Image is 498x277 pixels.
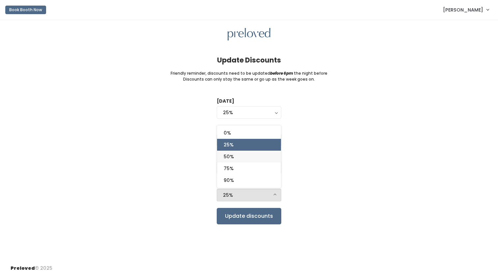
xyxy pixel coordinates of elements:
button: 25% [217,106,281,119]
span: 0% [224,129,231,137]
span: 90% [224,177,234,184]
small: Friendly reminder, discounts need to be updated the night before [171,70,327,76]
span: Preloved [11,265,35,271]
h4: Update Discounts [217,56,281,64]
span: [PERSON_NAME] [443,6,483,13]
span: 25% [224,141,234,148]
div: 25% [223,109,275,116]
input: Update discounts [217,208,281,224]
button: 25% [217,189,281,201]
button: Book Booth Now [5,6,46,14]
img: preloved logo [228,28,270,41]
div: 25% [223,191,275,199]
i: before 6pm [270,70,293,76]
span: 75% [224,165,234,172]
span: 50% [224,153,234,160]
a: [PERSON_NAME] [436,3,495,17]
label: [DATE] [217,98,234,105]
div: © 2025 [11,260,52,272]
small: Discounts can only stay the same or go up as the week goes on. [183,76,315,82]
a: Book Booth Now [5,3,46,17]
